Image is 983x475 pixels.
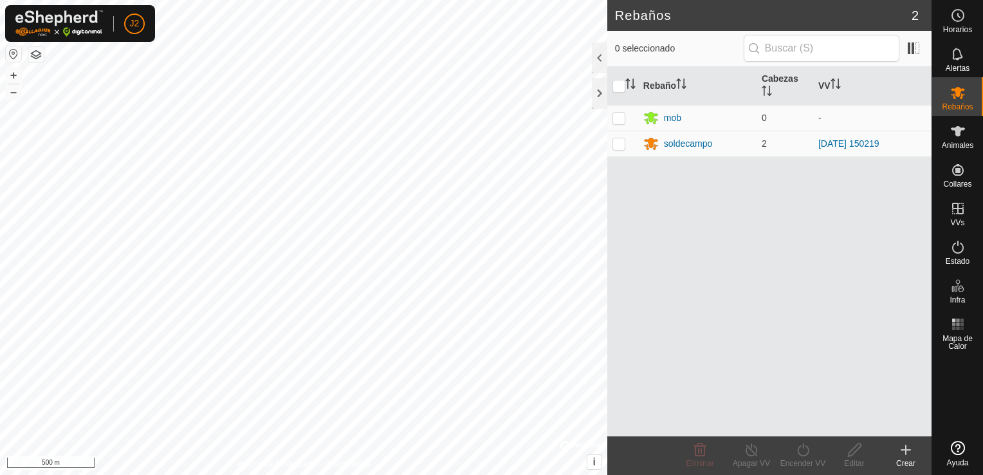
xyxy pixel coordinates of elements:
span: 2 [762,138,767,149]
button: Restablecer Mapa [6,46,21,62]
span: Eliminar [686,459,713,468]
span: 2 [912,6,919,25]
span: 0 seleccionado [615,42,744,55]
th: Cabezas [757,67,813,106]
span: VVs [950,219,964,227]
div: Crear [880,458,932,469]
button: Capas del Mapa [28,47,44,62]
span: Infra [950,296,965,304]
a: [DATE] 150219 [818,138,879,149]
span: Horarios [943,26,972,33]
button: i [587,455,602,469]
p-sorticon: Activar para ordenar [676,80,686,91]
span: Alertas [946,64,969,72]
div: Encender VV [777,458,829,469]
span: Ayuda [947,459,969,467]
a: Ayuda [932,436,983,472]
div: soldecampo [664,137,713,151]
a: Contáctenos [327,458,370,470]
input: Buscar (S) [744,35,899,62]
span: 0 [762,113,767,123]
img: Logo Gallagher [15,10,103,37]
th: VV [813,67,932,106]
span: J2 [130,17,140,30]
p-sorticon: Activar para ordenar [831,80,841,91]
td: - [813,105,932,131]
p-sorticon: Activar para ordenar [762,88,772,98]
span: i [593,456,596,467]
p-sorticon: Activar para ordenar [625,80,636,91]
div: mob [664,111,681,125]
span: Estado [946,257,969,265]
span: Rebaños [942,103,973,111]
div: Editar [829,458,880,469]
span: Animales [942,142,973,149]
span: Collares [943,180,971,188]
span: Mapa de Calor [935,335,980,350]
button: – [6,84,21,100]
a: Política de Privacidad [237,458,311,470]
th: Rebaño [638,67,757,106]
h2: Rebaños [615,8,912,23]
button: + [6,68,21,83]
div: Apagar VV [726,458,777,469]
